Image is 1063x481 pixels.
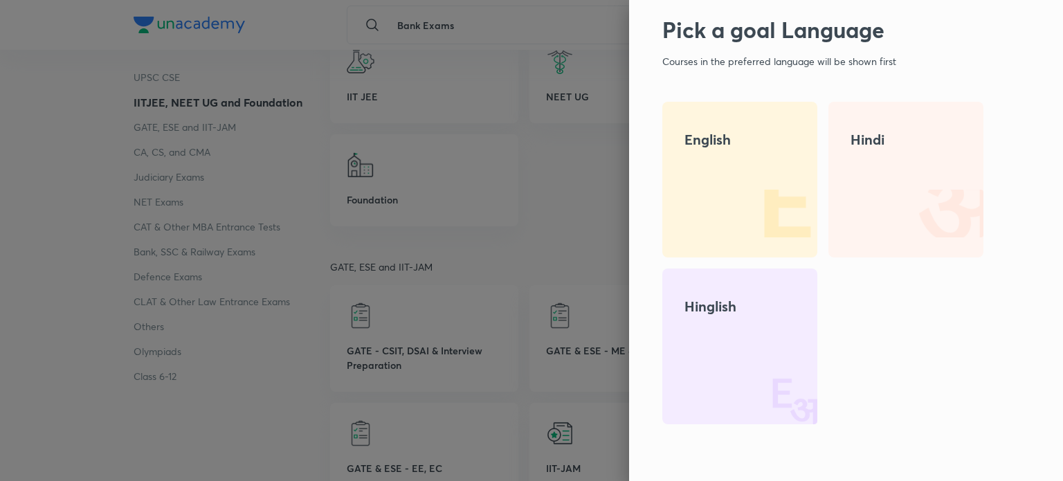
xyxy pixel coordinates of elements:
h2: Pick a goal Language [662,17,983,43]
img: 23.png [729,336,817,424]
img: 1.png [729,169,817,257]
h4: English [684,129,795,150]
h4: Hindi [851,129,961,150]
img: 2.png [895,169,983,257]
h4: Hinglish [684,296,795,317]
p: Courses in the preferred language will be shown first [662,54,983,69]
